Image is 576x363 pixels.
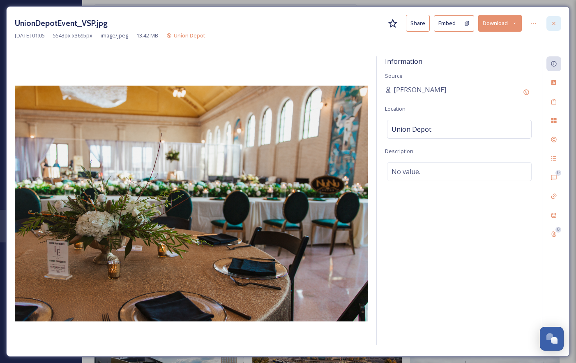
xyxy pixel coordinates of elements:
[478,15,522,32] button: Download
[15,17,108,29] h3: UnionDepotEvent_VSP.jpg
[385,147,413,155] span: Description
[15,32,45,40] span: [DATE] 01:05
[385,105,406,112] span: Location
[555,170,561,176] div: 0
[385,57,422,66] span: Information
[101,32,128,40] span: image/jpeg
[394,85,446,95] span: [PERSON_NAME]
[53,32,92,40] span: 5543 px x 3695 px
[15,86,368,321] img: UnionDepotEvent_VSP.jpg
[555,227,561,233] div: 0
[385,72,403,79] span: Source
[406,15,430,32] button: Share
[174,32,205,39] span: Union Depot
[392,124,431,134] span: Union Depot
[434,15,460,32] button: Embed
[540,327,564,351] button: Open Chat
[392,167,420,177] span: No value.
[136,32,158,40] span: 13.42 MB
